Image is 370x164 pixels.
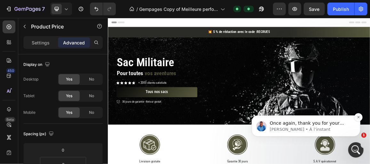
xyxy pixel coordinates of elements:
[90,3,116,15] div: Undo/Redo
[89,76,94,82] span: No
[89,93,94,99] span: No
[13,76,52,86] span: Pour toutes
[66,110,72,115] span: Yes
[31,23,85,30] p: Product Price
[66,76,72,82] span: Yes
[32,39,50,46] p: Settings
[23,76,38,82] div: Desktop
[42,5,45,13] p: 7
[44,92,86,98] span: + 2000 clients satisfaits
[5,117,15,122] div: Beta
[136,6,138,12] span: /
[28,45,110,51] p: Once again, thank you for your patience! We’re continuously improving GemPages to serve you bette...
[6,68,15,73] div: 450
[361,133,366,138] span: 1
[57,145,69,155] input: 0
[139,6,218,12] span: Gempages Copy of Meilleure performance - août 2025 + 3000 CA
[112,38,121,46] button: Dismiss notification
[23,93,35,99] div: Tablet
[327,3,354,15] button: Publish
[309,6,320,12] span: Save
[55,105,88,112] span: Tous nos sacs
[108,18,370,164] iframe: Design area
[304,3,325,15] button: Save
[89,110,94,115] span: No
[21,120,78,126] p: 30 jours de garantie - Retour gratuit
[348,142,364,158] iframe: Intercom live chat
[3,3,48,15] button: 7
[14,46,25,56] img: Profile image for Noah
[23,130,55,138] div: Spacing (px)
[333,6,349,12] div: Publish
[28,51,110,57] p: Message from Noah, sent À l’instant
[10,40,118,61] div: message notification from Noah, À l’instant. Once again, thank you for your patience! We’re conti...
[66,93,72,99] span: Yes
[242,75,370,147] iframe: Intercom notifications message
[23,60,51,69] div: Display on
[54,76,100,86] span: vos aventures
[63,39,85,46] p: Advanced
[12,101,131,116] a: Tous nos sacs
[23,110,36,115] div: Mobile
